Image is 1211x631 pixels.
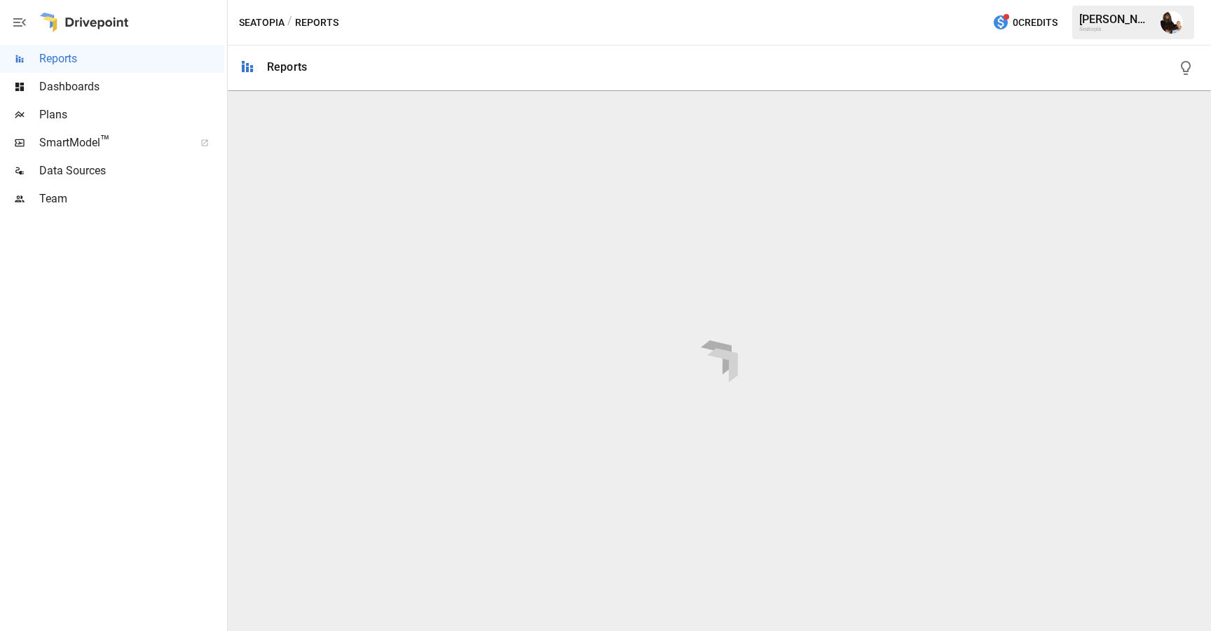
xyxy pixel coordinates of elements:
span: SmartModel [39,134,185,151]
div: Reports [267,60,307,74]
span: Dashboards [39,78,224,95]
span: Reports [39,50,224,67]
div: / [287,14,292,32]
span: Data Sources [39,162,224,179]
img: Ryan Dranginis [1161,11,1183,34]
span: ™ [100,132,110,150]
button: Seatopia [239,14,285,32]
div: Seatopia [1079,26,1152,32]
span: Team [39,190,224,207]
div: [PERSON_NAME] [1079,13,1152,26]
img: drivepoint-animation.ef608ccb.svg [701,340,737,382]
span: Plans [39,106,224,123]
span: 0 Credits [1013,14,1058,32]
button: Ryan Dranginis [1152,3,1191,42]
button: 0Credits [987,10,1063,36]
